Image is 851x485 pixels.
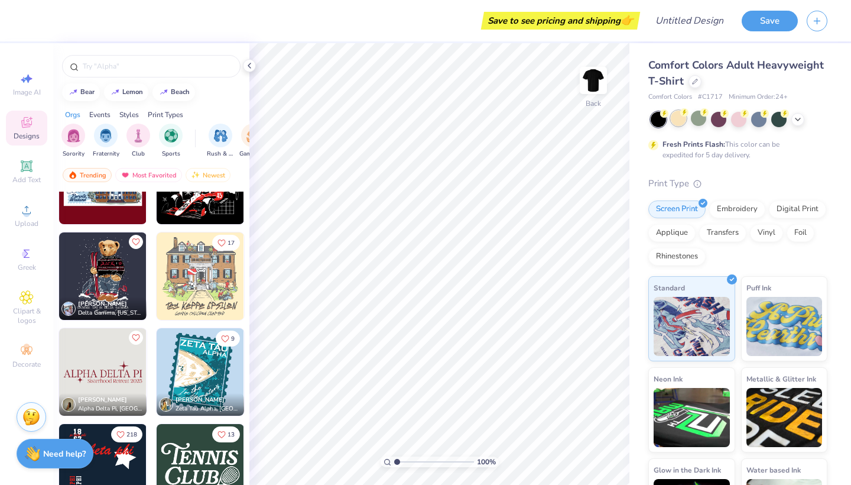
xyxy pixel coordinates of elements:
[662,139,808,160] div: This color can be expedited for 5 day delivery.
[742,11,798,31] button: Save
[654,464,721,476] span: Glow in the Dark Ink
[648,58,824,88] span: Comfort Colors Adult Heavyweight T-Shirt
[239,150,267,159] span: Game Day
[59,328,147,416] img: 22a7ec38-9447-42f6-aa3a-567196222b2c
[212,235,240,251] button: Like
[484,12,637,30] div: Save to see pricing and shipping
[243,328,331,416] img: 653fab86-2c41-44c7-9c90-28a5d77ca281
[121,171,130,179] img: most_fav.gif
[146,328,233,416] img: eda063c7-542a-440f-abdb-a99f4e28d33e
[59,232,147,320] img: 7151feef-04a8-4071-a099-b38953d0b0ed
[191,171,200,179] img: Newest.gif
[78,309,142,318] span: Delta Gamma, [US_STATE][GEOGRAPHIC_DATA]
[699,224,746,242] div: Transfers
[750,224,783,242] div: Vinyl
[787,224,814,242] div: Foil
[146,232,233,320] img: 17ce9082-48ec-43ee-bab7-df23c5fe2a2f
[126,124,150,159] button: filter button
[67,129,80,143] img: Sorority Image
[132,129,145,143] img: Club Image
[654,388,730,447] img: Neon Ink
[228,432,235,438] span: 13
[126,432,137,438] span: 218
[654,373,683,385] span: Neon Ink
[654,297,730,356] img: Standard
[159,124,183,159] button: filter button
[246,129,260,143] img: Game Day Image
[61,124,85,159] button: filter button
[243,232,331,320] img: 8d376a35-ffda-4e83-917a-28c759280b06
[662,140,725,149] strong: Fresh Prints Flash:
[43,448,86,460] strong: Need help?
[216,331,240,347] button: Like
[78,300,127,308] span: [PERSON_NAME]
[61,124,85,159] div: filter for Sorority
[769,201,826,218] div: Digital Print
[648,248,706,266] div: Rhinestones
[746,373,816,385] span: Metallic & Glitter Ink
[80,89,95,95] div: bear
[746,388,823,447] img: Metallic & Glitter Ink
[231,336,235,342] span: 9
[186,168,230,182] div: Newest
[228,240,235,246] span: 17
[89,109,111,120] div: Events
[746,282,771,294] span: Puff Ink
[162,150,180,159] span: Sports
[18,263,36,272] span: Greek
[176,396,225,404] span: [PERSON_NAME]
[15,219,38,228] span: Upload
[63,150,85,159] span: Sorority
[648,92,692,102] span: Comfort Colors
[148,109,183,120] div: Print Types
[93,124,119,159] div: filter for Fraternity
[171,89,190,95] div: beach
[126,124,150,159] div: filter for Club
[14,131,40,141] span: Designs
[115,168,182,182] div: Most Favorited
[176,405,239,413] span: Zeta Tau Alpha, [GEOGRAPHIC_DATA][US_STATE]
[207,124,234,159] button: filter button
[61,397,76,412] img: Avatar
[69,89,78,96] img: trend_line.gif
[207,124,234,159] div: filter for Rush & Bid
[214,129,228,143] img: Rush & Bid Image
[13,88,41,97] span: Image AI
[152,83,195,101] button: beach
[648,224,696,242] div: Applique
[82,60,233,72] input: Try "Alpha"
[207,150,234,159] span: Rush & Bid
[746,297,823,356] img: Puff Ink
[582,69,605,92] img: Back
[68,171,77,179] img: trending.gif
[132,150,145,159] span: Club
[621,13,634,27] span: 👉
[648,177,827,190] div: Print Type
[119,109,139,120] div: Styles
[61,302,76,316] img: Avatar
[159,89,168,96] img: trend_line.gif
[129,235,143,249] button: Like
[65,109,80,120] div: Orgs
[157,232,244,320] img: a7c1d9f1-ab60-4006-b386-96b6ed72d003
[63,168,112,182] div: Trending
[93,124,119,159] button: filter button
[157,328,244,416] img: be561a90-2056-4fe2-8d4b-4a0cb60e9b0f
[212,426,240,442] button: Like
[646,9,733,33] input: Untitled Design
[111,89,120,96] img: trend_line.gif
[654,282,685,294] span: Standard
[164,129,178,143] img: Sports Image
[93,150,119,159] span: Fraternity
[239,124,267,159] div: filter for Game Day
[122,89,143,95] div: lemon
[586,98,601,109] div: Back
[477,457,496,467] span: 100 %
[709,201,765,218] div: Embroidery
[62,83,100,101] button: bear
[159,124,183,159] div: filter for Sports
[648,201,706,218] div: Screen Print
[78,396,127,404] span: [PERSON_NAME]
[6,306,47,325] span: Clipart & logos
[78,405,142,413] span: Alpha Delta Pi, [GEOGRAPHIC_DATA][US_STATE]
